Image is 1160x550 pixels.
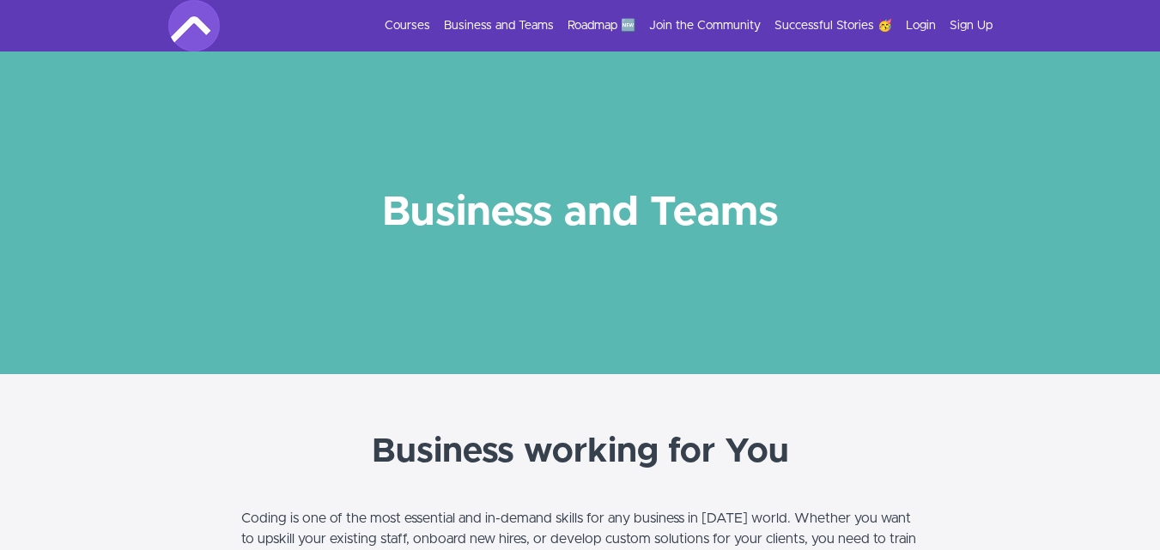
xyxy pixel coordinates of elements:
a: Sign Up [950,17,993,34]
strong: Business working for You [372,434,789,468]
a: Login [906,17,936,34]
a: Join the Community [649,17,761,34]
a: Successful Stories 🥳 [774,17,892,34]
a: Business and Teams [444,17,554,34]
a: Roadmap 🆕 [568,17,635,34]
a: Courses [385,17,430,34]
strong: Business and Teams [382,192,779,233]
